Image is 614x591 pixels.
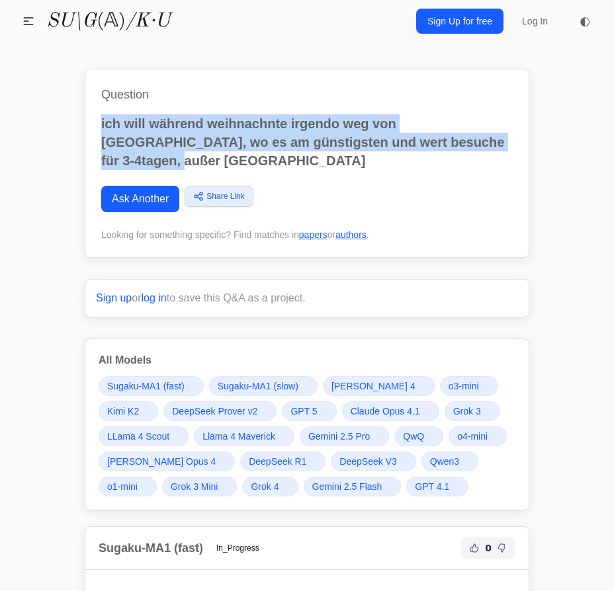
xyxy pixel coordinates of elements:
[101,114,513,170] p: ich will während weihnachnte irgendo weg von [GEOGRAPHIC_DATA], wo es am günstigsten und wert bes...
[194,426,294,446] a: Llama 4 Maverick
[99,477,157,496] a: o1-mini
[142,292,167,303] a: log in
[466,540,482,556] button: Helpful
[339,455,396,468] span: DeepSeek V3
[101,186,179,212] a: Ask Another
[206,190,244,202] span: Share Link
[342,401,439,421] a: Claude Opus 4.1
[46,11,97,31] i: SU\G
[99,539,203,557] h2: Sugaku-MA1 (fast)
[445,401,500,421] a: Grok 3
[403,430,424,443] span: QwQ
[331,452,416,471] a: DeepSeek V3
[107,405,139,418] span: Kimi K2
[107,379,185,393] span: Sugaku-MA1 (fast)
[251,480,279,493] span: Grok 4
[107,430,169,443] span: LLama 4 Scout
[485,541,492,555] span: 0
[101,228,513,241] div: Looking for something specific? Find matches in or .
[99,352,515,368] h3: All Models
[323,376,435,396] a: [PERSON_NAME] 4
[416,9,504,34] a: Sign Up for free
[99,426,189,446] a: LLama 4 Scout
[299,229,328,240] a: papers
[415,480,449,493] span: GPT 4.1
[96,290,518,306] p: or to save this Q&A as a project.
[335,229,367,240] a: authors
[107,455,216,468] span: [PERSON_NAME] Opus 4
[249,455,306,468] span: DeepSeek R1
[126,11,170,31] i: /K·U
[304,477,402,496] a: Gemini 2.5 Flash
[300,426,389,446] a: Gemini 2.5 Pro
[494,540,510,556] button: Not Helpful
[171,480,218,493] span: Grok 3 Mini
[99,401,158,421] a: Kimi K2
[202,430,275,443] span: Llama 4 Maverick
[282,401,336,421] a: GPT 5
[96,292,132,303] a: Sign up
[430,455,459,468] span: Qwen3
[457,430,488,443] span: o4-mini
[209,376,318,396] a: Sugaku-MA1 (slow)
[162,477,238,496] a: Grok 3 Mini
[290,405,317,418] span: GPT 5
[208,540,267,556] span: In_Progress
[394,426,443,446] a: QwQ
[351,405,420,418] span: Claude Opus 4.1
[514,9,556,33] a: Log In
[218,379,298,393] span: Sugaku-MA1 (slow)
[572,8,598,34] button: ◐
[440,376,498,396] a: o3-mini
[172,405,257,418] span: DeepSeek Prover v2
[331,379,416,393] span: [PERSON_NAME] 4
[240,452,326,471] a: DeepSeek R1
[308,430,370,443] span: Gemini 2.5 Pro
[580,15,590,27] span: ◐
[46,9,170,33] a: SU\G(𝔸)/K·U
[312,480,382,493] span: Gemini 2.5 Flash
[449,379,479,393] span: o3-mini
[449,426,507,446] a: o4-mini
[107,480,138,493] span: o1-mini
[101,85,513,104] h1: Question
[421,452,478,471] a: Qwen3
[406,477,468,496] a: GPT 4.1
[163,401,277,421] a: DeepSeek Prover v2
[453,405,481,418] span: Grok 3
[242,477,298,496] a: Grok 4
[99,452,235,471] a: [PERSON_NAME] Opus 4
[99,376,204,396] a: Sugaku-MA1 (fast)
